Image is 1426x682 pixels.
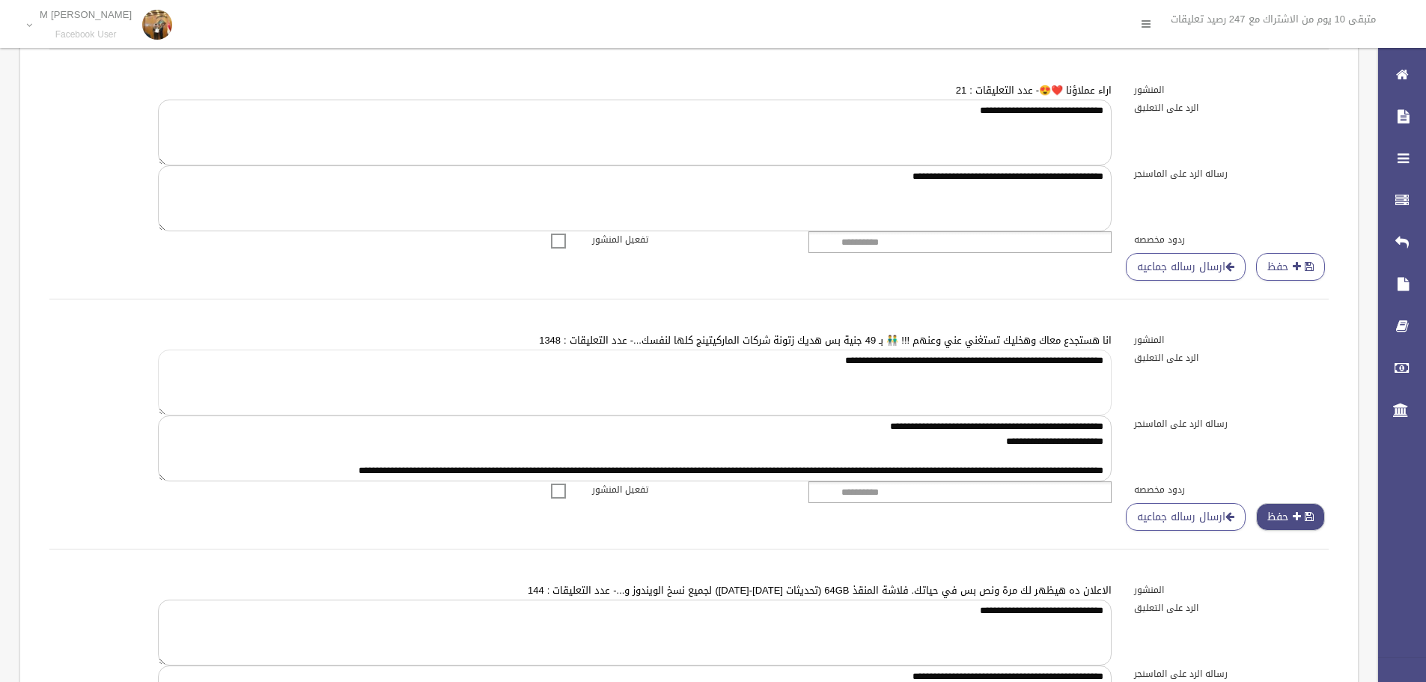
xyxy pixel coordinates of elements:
[1123,481,1340,498] label: ردود مخصصه
[1123,82,1340,98] label: المنشور
[1123,582,1340,598] label: المنشور
[1123,415,1340,432] label: رساله الرد على الماسنجر
[1123,600,1340,616] label: الرد على التعليق
[956,81,1112,100] a: اراء عملاؤنا ❤️😍- عدد التعليقات : 21
[1126,253,1246,281] a: ارسال رساله جماعيه
[581,231,798,248] label: تفعيل المنشور
[1123,165,1340,182] label: رساله الرد على الماسنجر
[1123,350,1340,366] label: الرد على التعليق
[1256,503,1325,531] button: حفظ
[1123,100,1340,116] label: الرد على التعليق
[539,331,1112,350] a: انا هستجدع معاك وهخليك تستغني عني وعنهم !!! 👬 بـ 49 جنية بس هديك زتونة شركات الماركيتينج كلها لنف...
[1123,666,1340,682] label: رساله الرد على الماسنجر
[581,481,798,498] label: تفعيل المنشور
[1123,231,1340,248] label: ردود مخصصه
[40,29,132,40] small: Facebook User
[1126,503,1246,531] a: ارسال رساله جماعيه
[40,9,132,20] p: M [PERSON_NAME]
[1123,332,1340,348] label: المنشور
[528,581,1112,600] a: الاعلان ده هيظهر لك مرة ونص بس في حياتك. فلاشة المنقذ 64GB (تحديثات [DATE]-[DATE]) لجميع نسخ الوي...
[1256,253,1325,281] button: حفظ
